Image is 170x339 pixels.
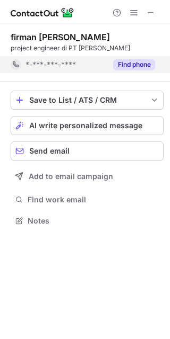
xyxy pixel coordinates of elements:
span: AI write personalized message [29,121,142,130]
button: AI write personalized message [11,116,164,135]
div: project engineer di PT [PERSON_NAME] [11,43,164,53]
span: Add to email campaign [29,172,113,181]
div: Save to List / ATS / CRM [29,96,145,104]
span: Send email [29,147,70,155]
span: Notes [28,216,159,226]
button: Find work email [11,192,164,207]
span: Find work email [28,195,159,204]
button: Notes [11,213,164,228]
button: save-profile-one-click [11,91,164,110]
img: ContactOut v5.3.10 [11,6,74,19]
div: firman [PERSON_NAME] [11,32,110,42]
button: Send email [11,141,164,160]
button: Reveal Button [113,59,155,70]
button: Add to email campaign [11,167,164,186]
